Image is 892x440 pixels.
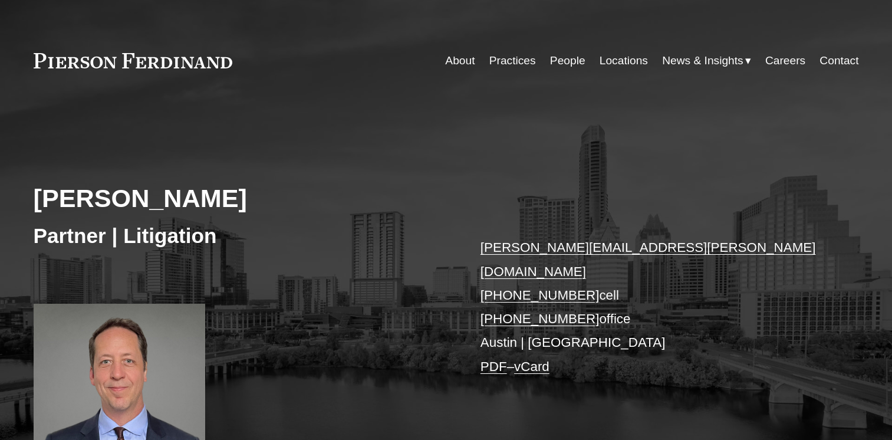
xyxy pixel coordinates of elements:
h2: [PERSON_NAME] [34,183,446,214]
a: About [445,50,475,72]
a: People [550,50,585,72]
span: News & Insights [662,51,743,71]
a: [PHONE_NUMBER] [480,288,600,303]
a: [PHONE_NUMBER] [480,311,600,326]
a: vCard [514,359,549,374]
a: Contact [819,50,858,72]
a: PDF [480,359,507,374]
a: folder dropdown [662,50,751,72]
a: Locations [600,50,648,72]
a: Practices [489,50,536,72]
p: cell office Austin | [GEOGRAPHIC_DATA] – [480,236,824,379]
h3: Partner | Litigation [34,223,446,249]
a: [PERSON_NAME][EMAIL_ADDRESS][PERSON_NAME][DOMAIN_NAME] [480,240,816,278]
a: Careers [765,50,805,72]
